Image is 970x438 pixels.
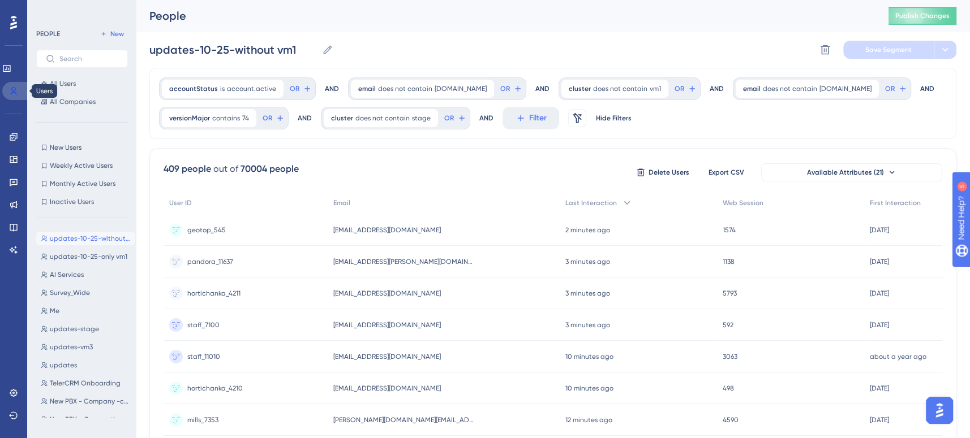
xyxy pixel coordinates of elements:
span: contains [212,114,240,123]
span: [DOMAIN_NAME] [819,84,872,93]
span: staff_11010 [187,352,220,361]
span: OR [290,84,299,93]
span: Me [50,306,59,315]
button: All Companies [36,95,128,109]
button: AI Services [36,268,135,281]
span: hortichanka_4210 [187,384,243,393]
span: New PBX - Company -created [DATE] - interacted 15-11-23-10118151124 [50,397,130,406]
span: 1574 [723,225,736,235]
button: Export CSV [698,163,754,181]
time: 12 minutes ago [565,416,612,424]
span: updates [50,361,77,370]
span: Filter [529,111,547,125]
div: AND [710,77,724,100]
span: AI Services [50,270,84,279]
span: does not contain [593,84,647,93]
time: [DATE] [870,384,889,392]
span: accountStatus [169,84,218,93]
button: Delete Users [634,163,691,181]
button: Publish Changes [889,7,956,25]
span: does not contain [378,84,432,93]
span: 4590 [723,415,739,424]
span: OR [885,84,895,93]
div: 409 people [164,162,211,176]
input: Search [59,55,118,63]
span: OR [675,84,684,93]
span: All Users [50,79,76,88]
button: OR [288,80,313,98]
button: Me [36,304,135,318]
span: is [220,84,225,93]
button: Filter [503,107,559,129]
span: updates-vm3 [50,342,93,352]
button: All Users [36,77,128,90]
span: hortichanka_4211 [187,289,241,298]
span: account.active [227,84,276,93]
div: People [149,8,860,24]
button: New PBX - Company -created [DATE] - interacted 15-11-23-10118151124 [36,394,135,408]
time: [DATE] [870,258,889,266]
span: OR [444,114,454,123]
span: updates-stage [50,324,99,333]
button: OR [673,80,698,98]
span: Weekly Active Users [50,161,113,170]
time: [DATE] [870,226,889,234]
time: 2 minutes ago [565,226,610,234]
button: Available Attributes (21) [761,163,942,181]
span: Monthly Active Users [50,179,115,188]
span: OR [500,84,510,93]
div: AND [298,107,312,129]
button: New [96,27,128,41]
div: out of [213,162,238,176]
span: does not contain [763,84,817,93]
span: New PBX - Corporation -created [DATE] - interacted 12-11-23-10118121124-1.0118121123101181e+21 [50,415,130,424]
span: email [743,84,761,93]
span: Publish Changes [895,11,950,20]
time: [DATE] [870,289,889,297]
div: 70004 people [241,162,299,176]
button: TelerCRM Onboarding [36,376,135,390]
div: 5 [79,6,82,15]
span: Need Help? [27,3,71,16]
span: Available Attributes (21) [807,168,884,177]
div: AND [325,77,339,100]
span: Delete Users [649,168,689,177]
span: User ID [169,198,192,207]
span: stage [412,114,431,123]
button: updates-vm3 [36,340,135,354]
iframe: UserGuiding AI Assistant Launcher [922,393,956,427]
div: AND [920,77,934,100]
span: 498 [723,384,734,393]
span: First Interaction [870,198,921,207]
span: pandora_11637 [187,257,233,266]
button: Weekly Active Users [36,159,128,172]
span: Survey_Wide [50,288,90,297]
input: Segment Name [149,42,317,58]
button: OR [499,80,523,98]
span: email [358,84,376,93]
span: updates-10-25-without vm1 [50,234,130,243]
span: does not contain [355,114,410,123]
span: [PERSON_NAME][DOMAIN_NAME][EMAIL_ADDRESS][PERSON_NAME][DOMAIN_NAME] [333,415,475,424]
button: Hide Filters [595,109,632,127]
div: AND [479,107,493,129]
span: [EMAIL_ADDRESS][DOMAIN_NAME] [333,320,441,329]
span: Hide Filters [596,114,632,123]
span: Export CSV [709,168,744,177]
span: Last Interaction [565,198,617,207]
span: 3063 [723,352,737,361]
button: Inactive Users [36,195,128,209]
time: 3 minutes ago [565,289,610,297]
span: staff_7100 [187,320,220,329]
span: Inactive Users [50,197,94,206]
span: geotop_545 [187,225,226,235]
button: updates-10-25-only vm1 [36,250,135,263]
span: All Companies [50,97,96,106]
span: New [110,29,124,38]
button: Survey_Wide [36,286,135,300]
span: Email [333,198,350,207]
span: vm1 [650,84,661,93]
span: [DOMAIN_NAME] [435,84,487,93]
